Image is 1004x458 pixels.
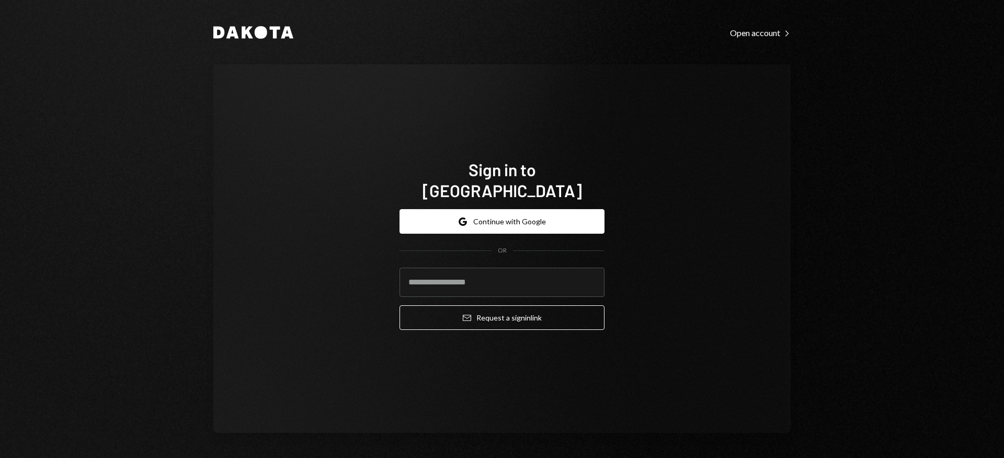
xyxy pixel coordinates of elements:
div: Open account [730,28,791,38]
button: Continue with Google [400,209,604,234]
h1: Sign in to [GEOGRAPHIC_DATA] [400,159,604,201]
div: OR [498,246,507,255]
button: Request a signinlink [400,305,604,330]
a: Open account [730,27,791,38]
